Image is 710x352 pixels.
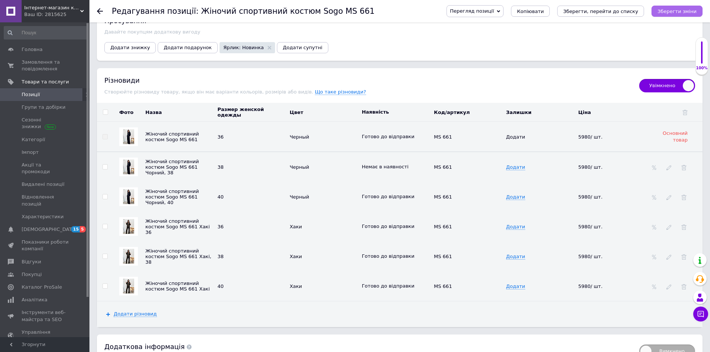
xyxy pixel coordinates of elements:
span: Дані основного товару [506,134,525,140]
span: 40 [218,194,224,200]
span: Додати знижку [110,45,150,50]
span: Ярлик: Новинка [223,45,264,50]
span: 36 [218,134,224,140]
span: Характеристики [22,213,64,220]
span: Жіночий спортивний костюм Sogo MS 661 [145,131,199,142]
span: 40 [218,283,224,289]
div: Різновиди [104,76,632,85]
span: Черный [290,164,309,170]
span: Додати подарунок [164,45,212,50]
span: 15 [71,226,80,232]
body: Редактор, 81FD849F-FB2B-48A7-B634-2C5699BACEF8 [7,7,228,72]
span: Сезонні знижки [22,117,69,130]
span: 36 [218,224,224,229]
span: Готово до відправки [362,194,414,199]
span: 5980/ шт. [578,134,602,140]
span: Основний товар [663,130,688,143]
span: Готово до відправки [362,253,414,259]
span: Головна [22,46,42,53]
div: Ваш ID: 2815625 [24,11,89,18]
span: Інструменти веб-майстра та SEO [22,309,69,323]
i: Зберегти, перейти до списку [563,9,638,14]
span: 5980/ шт. [578,254,602,259]
span: Назву успадковано від основного товару [145,280,210,292]
span: MS 661 [434,164,452,170]
p: Яскравий та комфортний спортивний костюм турецького [PERSON_NAME]. [7,7,228,15]
span: Відновлення позицій [22,194,69,207]
span: Черный [290,134,309,140]
span: Хаки [290,283,302,289]
td: Дані основного товару [288,122,360,152]
div: Повернутися назад [97,8,103,14]
span: Імпорт [22,149,39,156]
button: Чат з покупцем [693,307,708,321]
div: Давайте покупцям додаткову вигоду [104,29,695,35]
span: Назву успадковано від основного товару [145,188,199,205]
span: Додати [506,283,525,289]
div: 100% [696,66,708,71]
span: MS 661 [434,283,452,289]
button: Зберегти зміни [651,6,703,17]
th: Фото [114,103,143,122]
button: Додати знижку [104,42,156,53]
span: Покупці [22,271,42,278]
span: Аналітика [22,296,47,303]
span: Позиції [22,91,40,98]
span: Назву успадковано від основного товару [145,248,211,265]
span: Додати [506,194,525,200]
th: Залишки [504,103,577,122]
p: Костюм двойка :куртка на молнии с капюшоном и [GEOGRAPHIC_DATA] палаццо Ткань: milford Цвет: Черн... [7,20,228,74]
span: Видалені позиції [22,181,64,188]
span: [DEMOGRAPHIC_DATA] [22,226,77,233]
span: 5980/ шт. [578,164,602,170]
h1: Редагування позиції: Жіночий спортивний костюм Sogo MS 661 [112,7,375,16]
span: Назву успадковано від основного товару [145,218,210,235]
td: Дані основного товару [216,122,288,152]
p: Яркий и комфортный спортивный костюм турецкого [PERSON_NAME]. [7,7,228,15]
span: Управління сайтом [22,329,69,342]
th: Код/артикул [432,103,504,122]
span: Акції та промокоди [22,162,69,175]
span: Що таке різновиди? [315,89,366,95]
span: MS 661 [434,254,452,259]
span: Готово до відправки [362,283,414,289]
span: 38 [218,254,224,259]
th: Назва [143,103,216,122]
span: Додати [506,254,525,260]
span: Копіювати [517,9,544,14]
span: Каталог ProSale [22,284,62,291]
span: 5980/ шт. [578,224,602,229]
body: Редактор, 638F5795-9326-4537-BD06-333FCD68EF03 [7,7,228,74]
span: 5 [80,226,86,232]
span: MS 661 [434,224,452,229]
span: Створюйте різновиду товару, якщо він має варіанти кольорів, розмірів або видів. [104,89,315,95]
span: Відгуки [22,259,41,265]
p: Купити костюм можна оформивши заявку. Ми максимально швидко зв'яжемося з вами та допоможемо з під... [7,56,228,72]
span: Додати [506,164,525,170]
span: Увімкнено [639,79,695,92]
span: Групи та добірки [22,104,66,111]
span: Додати [506,224,525,230]
td: Дані основного товару [360,122,432,152]
span: Хаки [290,224,302,229]
button: Копіювати [511,6,550,17]
input: Пошук [4,26,88,39]
span: Перегляд позиції [450,8,494,14]
td: Дані основного товару [576,122,649,152]
span: 5980/ шт. [578,283,602,289]
span: Товари та послуги [22,79,69,85]
span: Інтернет-магазин курток та пуховиків [24,4,80,11]
span: Цвет [290,110,303,115]
span: Готово до відправки [362,223,414,229]
span: Додати супутні [283,45,322,50]
td: Дані основного товару [432,122,504,152]
span: Размер женской одежды [218,107,264,118]
i: Зберегти зміни [657,9,697,14]
span: Хаки [290,254,302,259]
span: Черный [290,194,309,200]
div: Додаткова інформація [104,342,632,351]
span: MS 661 [434,194,452,200]
span: Назву успадковано від основного товару [145,159,199,175]
div: 100% Якість заповнення [695,37,708,75]
button: Додати подарунок [158,42,218,53]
